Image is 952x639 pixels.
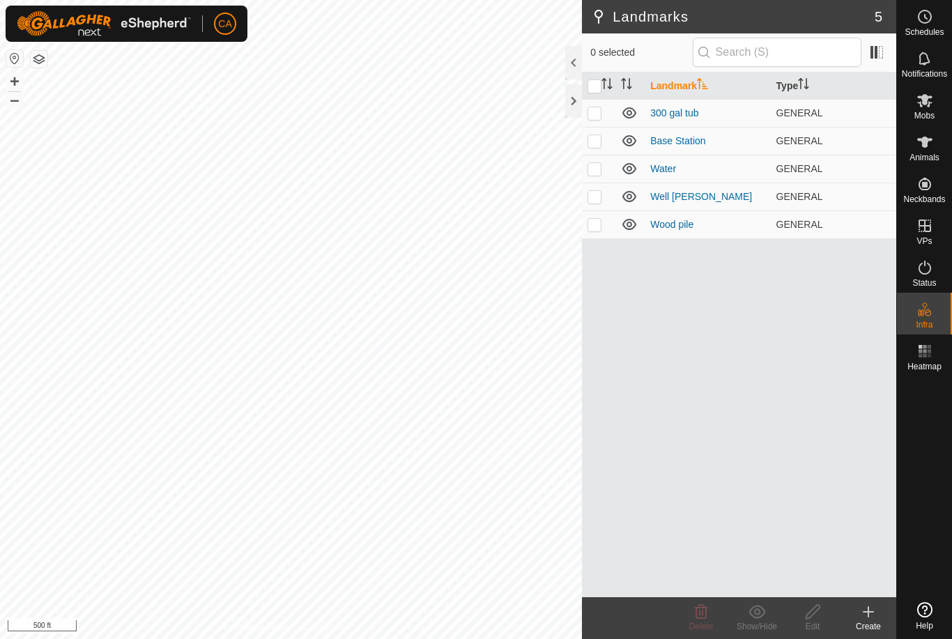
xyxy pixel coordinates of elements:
[590,8,875,25] h2: Landmarks
[645,72,770,100] th: Landmark
[650,191,752,202] a: Well [PERSON_NAME]
[31,51,47,68] button: Map Layers
[621,80,632,91] p-sorticon: Activate to sort
[916,321,932,329] span: Infra
[916,622,933,630] span: Help
[729,620,785,633] div: Show/Hide
[236,621,289,633] a: Privacy Policy
[776,219,823,230] span: GENERAL
[776,107,823,118] span: GENERAL
[875,6,882,27] span: 5
[905,28,944,36] span: Schedules
[840,620,896,633] div: Create
[771,72,896,100] th: Type
[907,362,942,371] span: Heatmap
[909,153,939,162] span: Animals
[785,620,840,633] div: Edit
[776,191,823,202] span: GENERAL
[650,163,676,174] a: Water
[897,596,952,636] a: Help
[6,73,23,90] button: +
[601,80,613,91] p-sorticon: Activate to sort
[590,45,692,60] span: 0 selected
[912,279,936,287] span: Status
[916,237,932,245] span: VPs
[650,135,705,146] a: Base Station
[689,622,714,631] span: Delete
[305,621,346,633] a: Contact Us
[903,195,945,203] span: Neckbands
[218,17,231,31] span: CA
[6,50,23,67] button: Reset Map
[902,70,947,78] span: Notifications
[798,80,809,91] p-sorticon: Activate to sort
[697,80,708,91] p-sorticon: Activate to sort
[650,219,693,230] a: Wood pile
[776,135,823,146] span: GENERAL
[914,111,935,120] span: Mobs
[650,107,698,118] a: 300 gal tub
[6,91,23,108] button: –
[776,163,823,174] span: GENERAL
[17,11,191,36] img: Gallagher Logo
[693,38,861,67] input: Search (S)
